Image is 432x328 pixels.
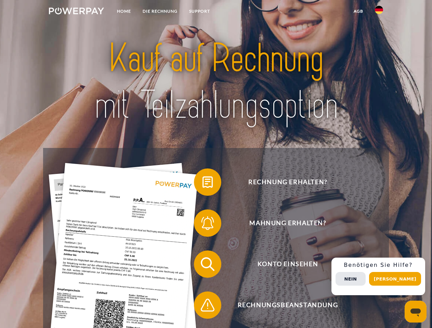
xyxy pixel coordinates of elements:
button: Rechnung erhalten? [194,168,372,196]
button: Rechnungsbeanstandung [194,291,372,319]
span: Mahnung erhalten? [204,209,371,237]
a: DIE RECHNUNG [137,5,183,17]
button: Konto einsehen [194,250,372,278]
img: logo-powerpay-white.svg [49,8,104,14]
button: Nein [336,272,366,286]
img: title-powerpay_de.svg [65,33,367,131]
img: qb_search.svg [199,256,216,273]
iframe: Schaltfläche zum Öffnen des Messaging-Fensters [405,301,427,323]
img: qb_bell.svg [199,215,216,232]
a: Home [111,5,137,17]
img: qb_warning.svg [199,297,216,314]
button: Mahnung erhalten? [194,209,372,237]
a: agb [348,5,369,17]
a: SUPPORT [183,5,216,17]
span: Konto einsehen [204,250,371,278]
div: Schnellhilfe [331,258,425,295]
h3: Benötigen Sie Hilfe? [336,262,421,269]
img: de [375,6,383,14]
button: [PERSON_NAME] [369,272,421,286]
span: Rechnung erhalten? [204,168,371,196]
img: qb_bill.svg [199,174,216,191]
span: Rechnungsbeanstandung [204,291,371,319]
